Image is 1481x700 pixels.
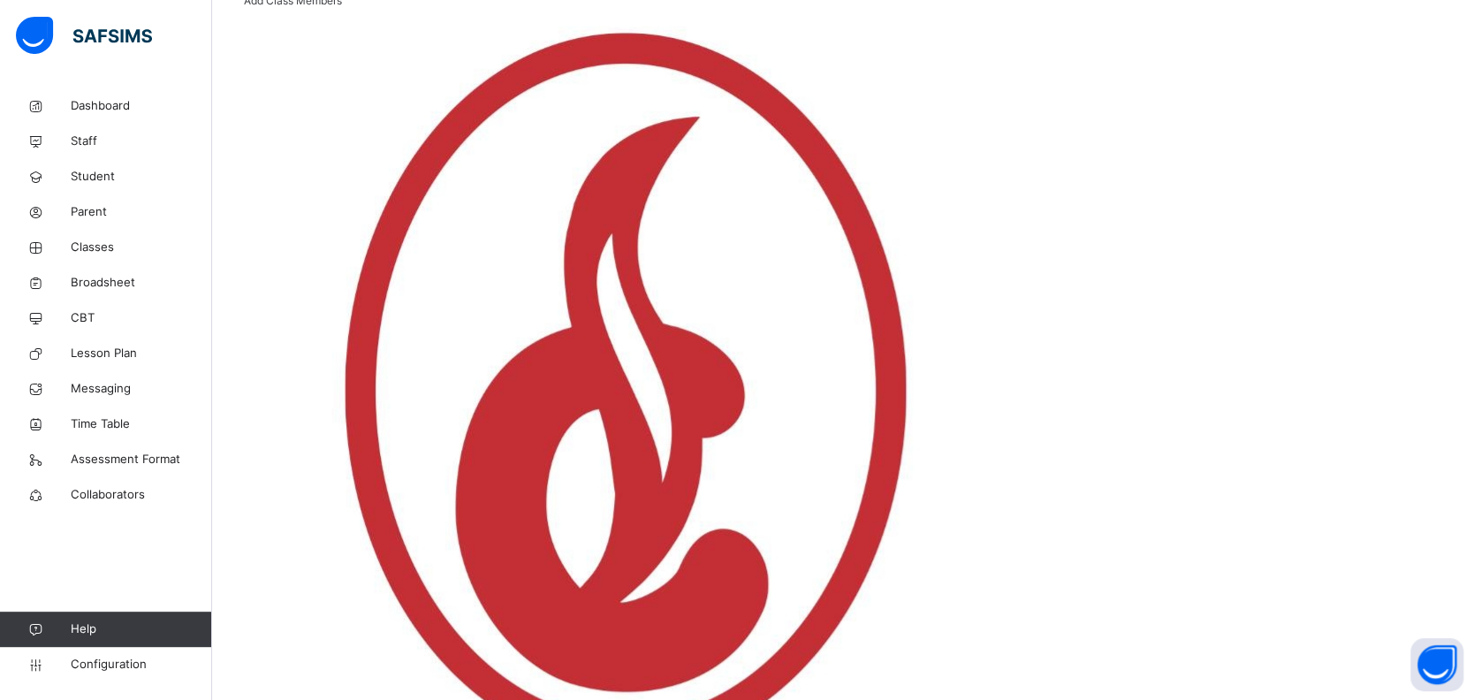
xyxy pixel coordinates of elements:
[71,239,212,256] span: Classes
[71,309,212,327] span: CBT
[71,345,212,362] span: Lesson Plan
[71,133,212,150] span: Staff
[1410,638,1463,691] button: Open asap
[71,451,212,468] span: Assessment Format
[71,168,212,186] span: Student
[71,97,212,115] span: Dashboard
[71,380,212,398] span: Messaging
[71,274,212,292] span: Broadsheet
[71,203,212,221] span: Parent
[71,415,212,433] span: Time Table
[71,620,211,638] span: Help
[16,17,152,54] img: safsims
[71,486,212,504] span: Collaborators
[71,656,211,673] span: Configuration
